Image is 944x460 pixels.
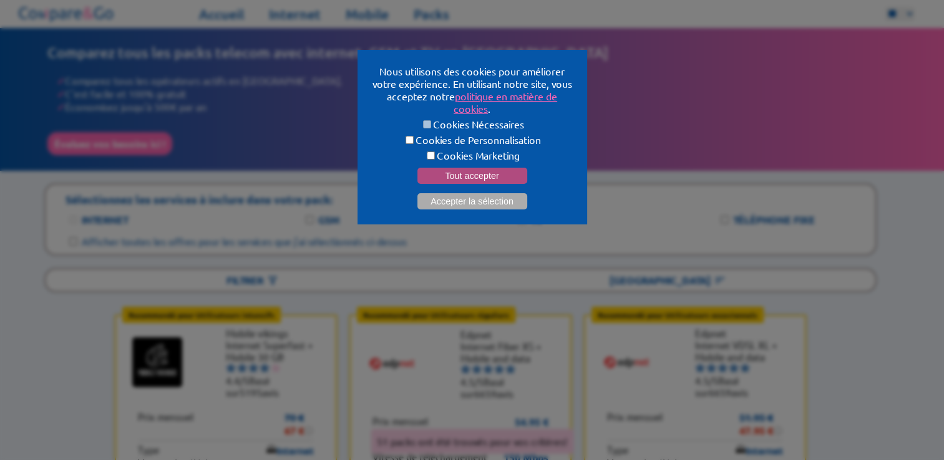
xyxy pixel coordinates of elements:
[372,149,572,161] label: Cookies Marketing
[454,90,557,115] a: politique en matière de cookies
[417,193,527,209] button: Accepter la sélection
[427,151,435,160] input: Cookies Marketing
[372,133,572,146] label: Cookies de Personnalisation
[372,65,572,115] p: Nous utilisons des cookies pour améliorer votre expérience. En utilisant notre site, vous accepte...
[372,118,572,130] label: Cookies Nécessaires
[423,120,431,128] input: Cookies Nécessaires
[406,136,414,144] input: Cookies de Personnalisation
[417,168,527,184] button: Tout accepter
